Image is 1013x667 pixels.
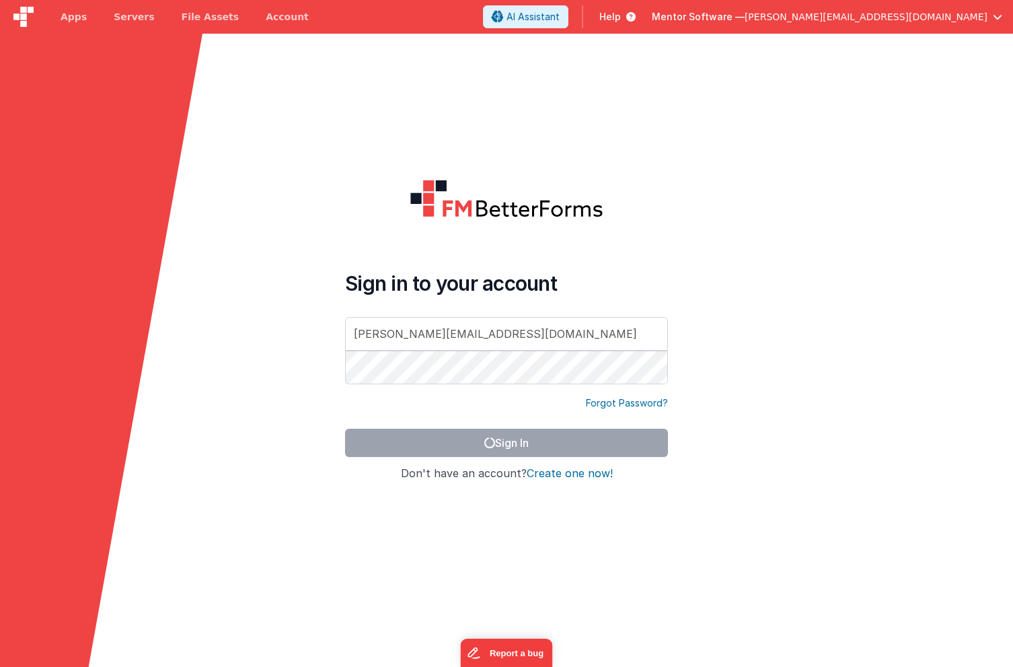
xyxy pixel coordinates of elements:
[506,10,560,24] span: AI Assistant
[652,10,745,24] span: Mentor Software —
[745,10,987,24] span: [PERSON_NAME][EMAIL_ADDRESS][DOMAIN_NAME]
[182,10,239,24] span: File Assets
[345,429,668,457] button: Sign In
[599,10,621,24] span: Help
[114,10,154,24] span: Servers
[345,271,668,295] h4: Sign in to your account
[483,5,568,28] button: AI Assistant
[345,468,668,480] h4: Don't have an account?
[345,317,668,351] input: Email Address
[461,639,553,667] iframe: Marker.io feedback button
[586,396,668,410] a: Forgot Password?
[652,10,1002,24] button: Mentor Software — [PERSON_NAME][EMAIL_ADDRESS][DOMAIN_NAME]
[61,10,87,24] span: Apps
[527,468,613,480] button: Create one now!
